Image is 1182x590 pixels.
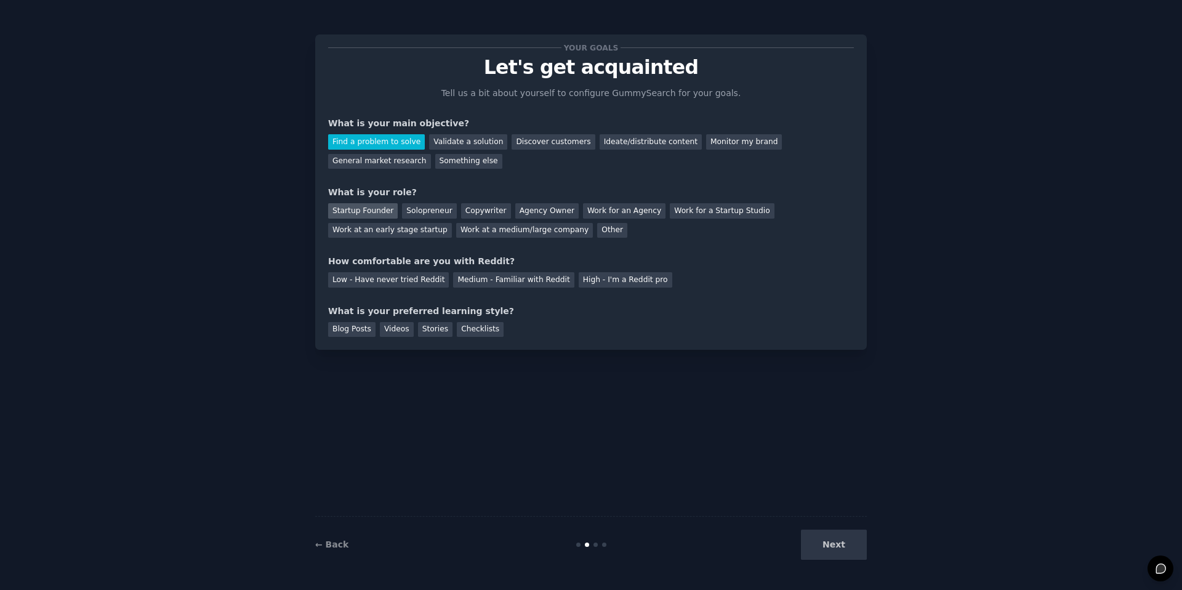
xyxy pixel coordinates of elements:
[515,203,579,219] div: Agency Owner
[328,223,452,238] div: Work at an early stage startup
[597,223,627,238] div: Other
[436,87,746,100] p: Tell us a bit about yourself to configure GummySearch for your goals.
[579,272,672,288] div: High - I'm a Reddit pro
[670,203,774,219] div: Work for a Startup Studio
[418,322,452,337] div: Stories
[328,134,425,150] div: Find a problem to solve
[453,272,574,288] div: Medium - Familiar with Reddit
[328,186,854,199] div: What is your role?
[328,154,431,169] div: General market research
[328,255,854,268] div: How comfortable are you with Reddit?
[706,134,782,150] div: Monitor my brand
[328,322,376,337] div: Blog Posts
[315,539,348,549] a: ← Back
[435,154,502,169] div: Something else
[328,203,398,219] div: Startup Founder
[402,203,456,219] div: Solopreneur
[461,203,511,219] div: Copywriter
[328,57,854,78] p: Let's get acquainted
[328,305,854,318] div: What is your preferred learning style?
[328,117,854,130] div: What is your main objective?
[583,203,665,219] div: Work for an Agency
[600,134,702,150] div: Ideate/distribute content
[429,134,507,150] div: Validate a solution
[456,223,593,238] div: Work at a medium/large company
[512,134,595,150] div: Discover customers
[380,322,414,337] div: Videos
[328,272,449,288] div: Low - Have never tried Reddit
[457,322,504,337] div: Checklists
[561,41,621,54] span: Your goals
